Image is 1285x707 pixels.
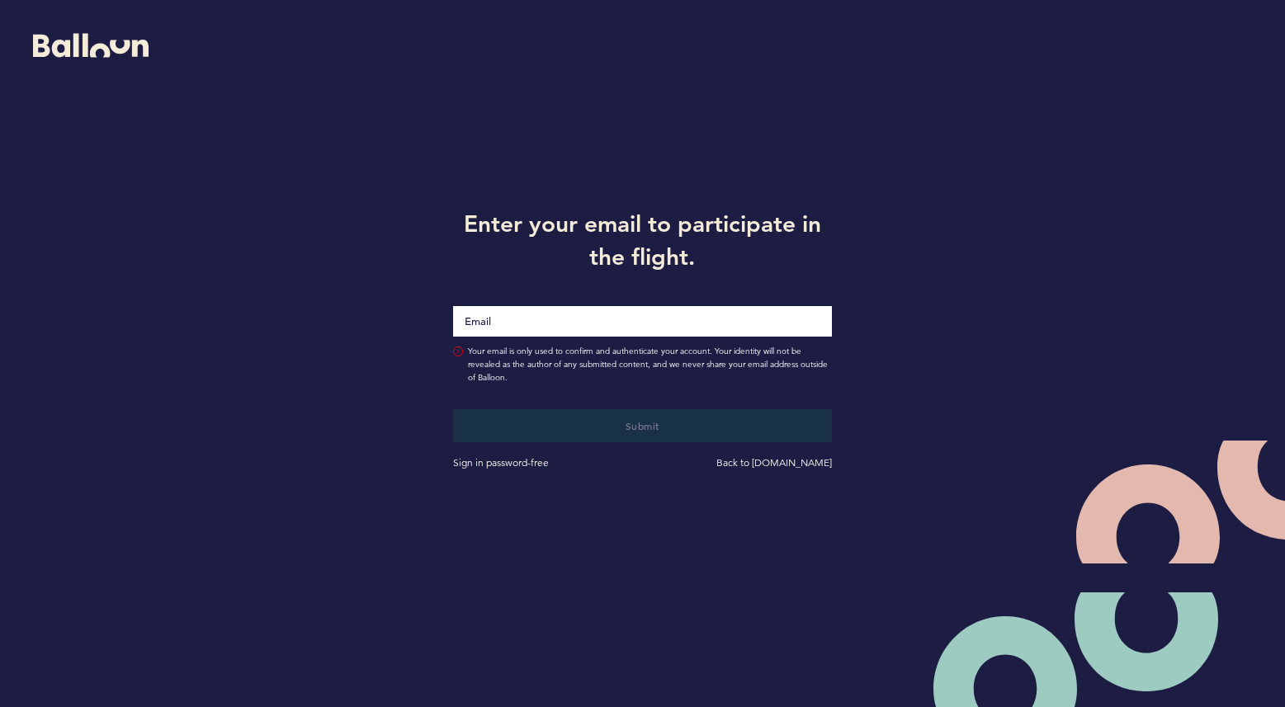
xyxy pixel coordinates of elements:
[441,207,844,273] h1: Enter your email to participate in the flight.
[716,456,832,469] a: Back to [DOMAIN_NAME]
[468,345,832,384] span: Your email is only used to confirm and authenticate your account. Your identity will not be revea...
[626,419,659,432] span: Submit
[453,456,549,469] a: Sign in password-free
[453,409,832,442] button: Submit
[453,306,832,337] input: Email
